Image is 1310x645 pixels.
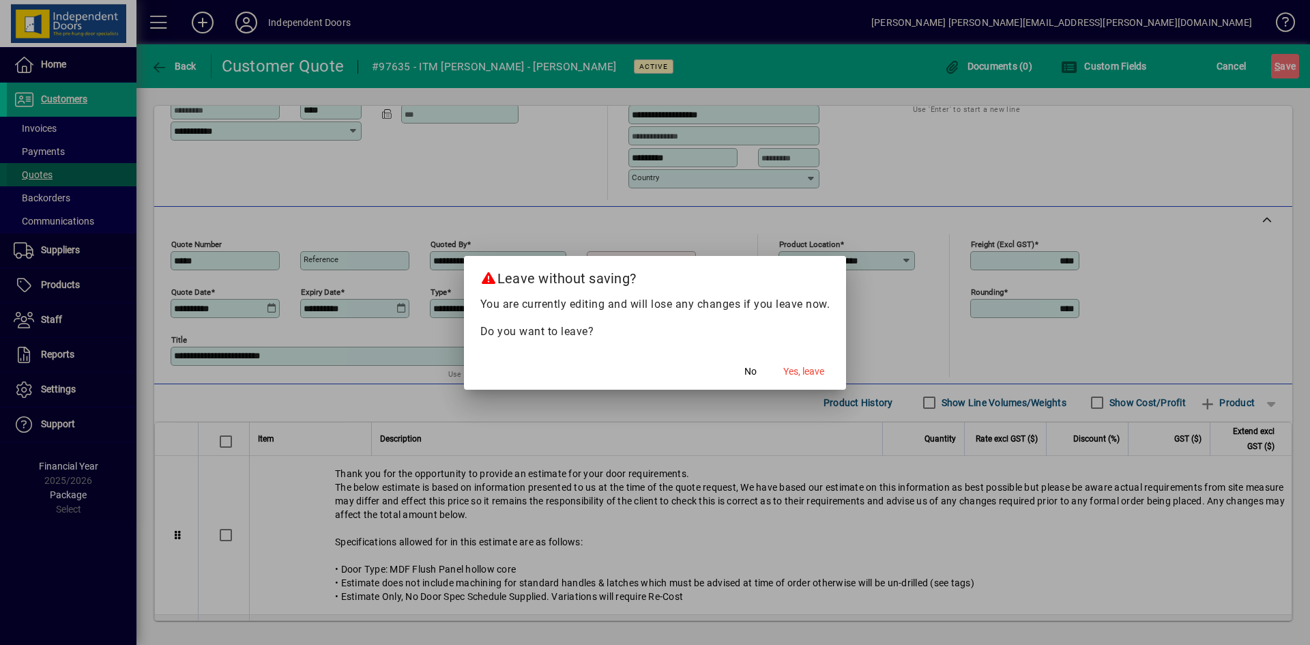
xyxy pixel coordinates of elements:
[729,360,772,384] button: No
[464,256,847,296] h2: Leave without saving?
[783,364,824,379] span: Yes, leave
[778,360,830,384] button: Yes, leave
[480,324,830,340] p: Do you want to leave?
[744,364,757,379] span: No
[480,296,830,313] p: You are currently editing and will lose any changes if you leave now.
